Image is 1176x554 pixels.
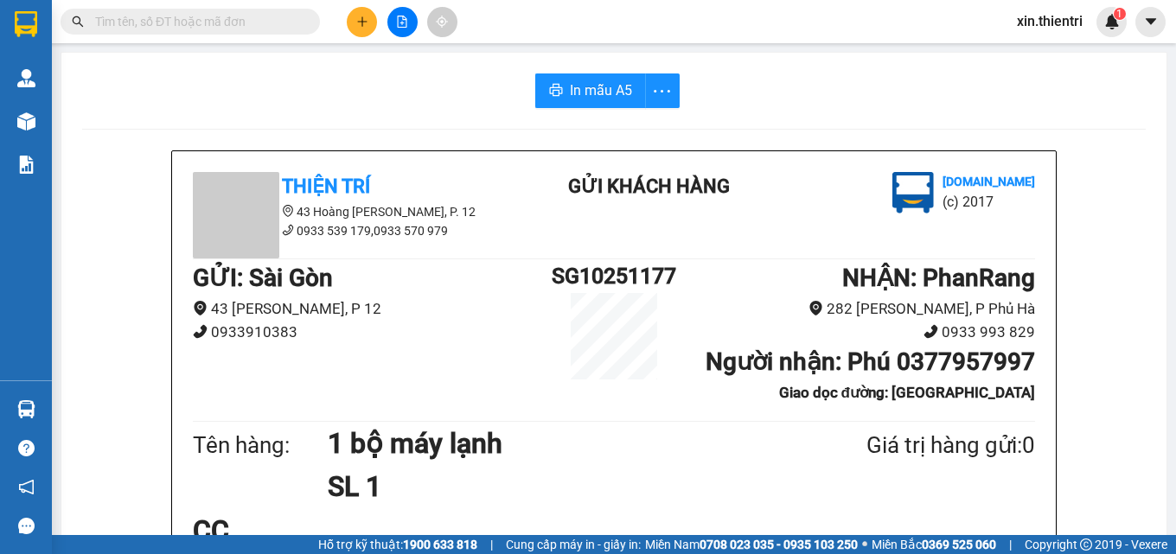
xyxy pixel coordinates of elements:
li: 282 [PERSON_NAME], P Phủ Hà [684,297,1035,321]
li: 43 Hoàng [PERSON_NAME], P. 12 [193,202,504,221]
li: 0933 993 829 [684,321,1035,344]
li: 0933 539 179,0933 570 979 [193,221,504,240]
button: file-add [387,7,418,37]
span: question-circle [18,440,35,456]
img: warehouse-icon [17,69,35,87]
span: xin.thientri [1003,10,1096,32]
span: file-add [396,16,408,28]
sup: 1 [1114,8,1126,20]
button: plus [347,7,377,37]
li: 0933910383 [193,321,544,344]
strong: 0708 023 035 - 0935 103 250 [700,538,858,551]
b: Gửi khách hàng [568,175,730,197]
h1: 1 bộ máy lạnh [328,422,783,465]
span: aim [436,16,448,28]
h1: SL 1 [328,465,783,508]
img: logo-vxr [15,11,37,37]
b: NHẬN : PhanRang [842,264,1035,292]
span: Hỗ trợ kỹ thuật: [318,535,477,554]
div: CC [193,509,470,552]
input: Tìm tên, số ĐT hoặc mã đơn [95,12,299,31]
span: phone [924,324,938,339]
span: plus [356,16,368,28]
strong: 0369 525 060 [922,538,996,551]
b: Thiện Trí [282,175,370,197]
li: (c) 2017 [943,191,1035,213]
span: In mẫu A5 [570,80,632,101]
span: phone [193,324,208,339]
img: warehouse-icon [17,400,35,418]
b: [DOMAIN_NAME] [943,175,1035,188]
b: GỬI : Sài Gòn [193,264,333,292]
div: Tên hàng: [193,428,328,463]
img: icon-new-feature [1104,14,1120,29]
span: Cung cấp máy in - giấy in: [506,535,641,554]
img: logo.jpg [892,172,934,213]
span: copyright [1080,538,1092,551]
span: printer [549,83,563,99]
span: notification [18,479,35,495]
button: caret-down [1135,7,1166,37]
span: more [646,80,679,102]
strong: 1900 633 818 [403,538,477,551]
div: Giá trị hàng gửi: 0 [783,428,1035,463]
span: environment [193,301,208,315]
span: Miền Bắc [872,535,996,554]
h1: SG10251177 [544,259,684,293]
span: | [1009,535,1012,554]
span: environment [808,301,823,315]
span: | [490,535,493,554]
b: Người nhận : Phú 0377957997 [706,347,1035,376]
li: 43 [PERSON_NAME], P 12 [193,297,544,321]
button: more [645,73,680,108]
span: search [72,16,84,28]
span: caret-down [1143,14,1159,29]
button: printerIn mẫu A5 [535,73,646,108]
img: solution-icon [17,156,35,174]
span: phone [282,224,294,236]
img: warehouse-icon [17,112,35,131]
b: Giao dọc đường: [GEOGRAPHIC_DATA] [779,384,1035,401]
button: aim [427,7,457,37]
span: ⚪️ [862,541,867,548]
span: environment [282,205,294,217]
span: 1 [1116,8,1122,20]
span: Miền Nam [645,535,858,554]
span: message [18,518,35,534]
